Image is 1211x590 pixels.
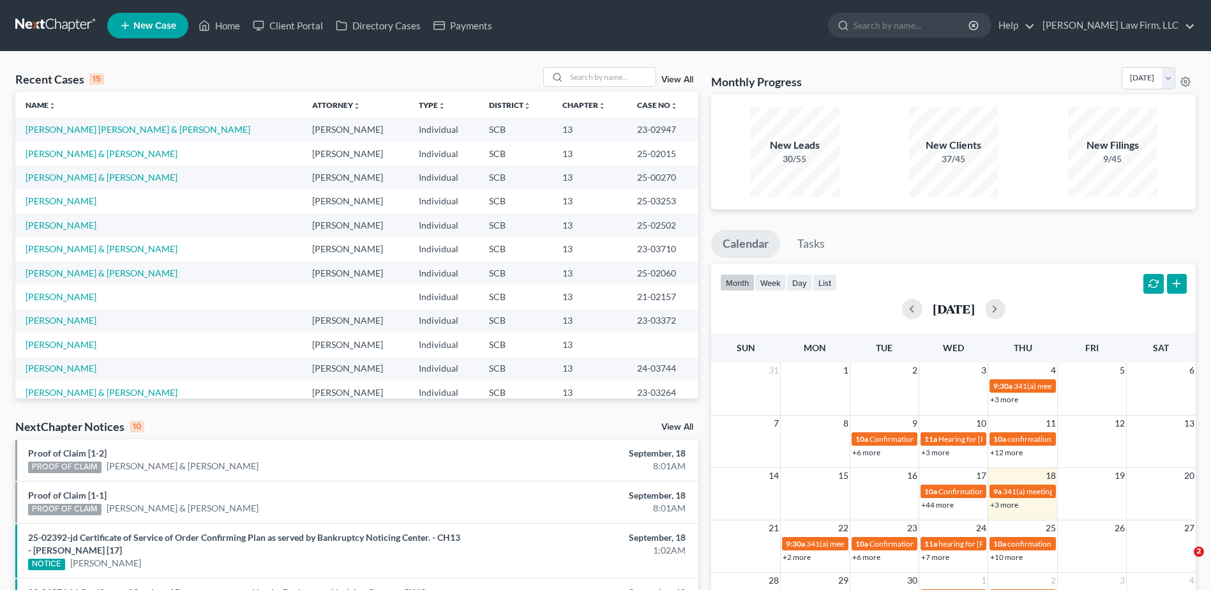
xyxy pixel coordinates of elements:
span: 24 [975,520,988,536]
a: Directory Cases [329,14,427,37]
i: unfold_more [49,102,56,110]
a: [PERSON_NAME] [26,363,96,374]
span: Confirmation hearing for [PERSON_NAME] [869,434,1014,444]
td: 23-03264 [627,381,698,404]
span: 29 [837,573,850,588]
a: Districtunfold_more [489,100,531,110]
td: Individual [409,165,479,189]
h2: [DATE] [933,302,975,315]
td: SCB [479,333,552,356]
span: 1 [980,573,988,588]
span: Hearing for [PERSON_NAME] and [PERSON_NAME] [938,434,1113,444]
span: 9:30a [786,539,805,548]
span: 26 [1113,520,1126,536]
a: [PERSON_NAME] [26,315,96,326]
span: New Case [133,21,176,31]
span: 10a [855,539,868,548]
span: 5 [1118,363,1126,378]
td: [PERSON_NAME] [302,309,409,333]
td: 13 [552,237,627,261]
td: 23-03372 [627,309,698,333]
a: View All [661,423,693,432]
a: Proof of Claim [1-1] [28,490,107,501]
span: 2 [1049,573,1057,588]
td: Individual [409,261,479,285]
td: SCB [479,309,552,333]
a: View All [661,75,693,84]
td: [PERSON_NAME] [302,213,409,237]
td: 13 [552,309,627,333]
span: 21 [767,520,780,536]
td: [PERSON_NAME] [302,381,409,404]
a: Proof of Claim [1-2] [28,448,107,458]
a: [PERSON_NAME] [26,339,96,350]
td: 25-02060 [627,261,698,285]
div: 8:01AM [475,502,686,515]
a: +3 more [990,500,1018,510]
span: 17 [975,468,988,483]
td: [PERSON_NAME] [302,190,409,213]
td: [PERSON_NAME] [302,237,409,261]
a: Client Portal [246,14,329,37]
a: +6 more [852,552,880,562]
td: Individual [409,142,479,165]
td: Individual [409,117,479,141]
div: 1:02AM [475,544,686,557]
span: 341(a) meeting for [PERSON_NAME] [806,539,929,548]
span: Sun [737,342,755,353]
td: 13 [552,165,627,189]
span: 9:30a [993,381,1012,391]
td: [PERSON_NAME] [302,165,409,189]
a: [PERSON_NAME] [70,557,141,570]
span: 9 [911,416,919,431]
td: 13 [552,190,627,213]
a: 25-02392-jd Certificate of Service of Order Confirming Plan as served by Bankruptcy Noticing Cent... [28,532,460,556]
td: 21-02157 [627,285,698,308]
span: 11a [924,434,937,444]
td: Individual [409,190,479,213]
a: Attorneyunfold_more [312,100,361,110]
div: 10 [130,421,144,432]
a: +44 more [921,500,954,510]
a: [PERSON_NAME] & [PERSON_NAME] [26,148,177,159]
span: 15 [837,468,850,483]
td: Individual [409,333,479,356]
span: Tue [876,342,892,353]
a: [PERSON_NAME] [26,291,96,302]
span: 341(a) meeting for [PERSON_NAME] [1003,487,1126,496]
td: 13 [552,117,627,141]
span: Wed [943,342,964,353]
td: 25-00270 [627,165,698,189]
a: +3 more [921,448,949,457]
div: 15 [89,73,104,85]
span: 4 [1188,573,1196,588]
td: 13 [552,357,627,381]
td: SCB [479,213,552,237]
a: [PERSON_NAME] & [PERSON_NAME] [107,460,259,473]
td: SCB [479,142,552,165]
i: unfold_more [438,102,446,110]
td: 23-03710 [627,237,698,261]
a: [PERSON_NAME] & [PERSON_NAME] [107,502,259,515]
span: 12 [1113,416,1126,431]
td: 25-03253 [627,190,698,213]
span: 3 [1118,573,1126,588]
i: unfold_more [670,102,678,110]
a: Tasks [786,230,836,258]
td: Individual [409,357,479,381]
td: 23-02947 [627,117,698,141]
a: Chapterunfold_more [562,100,606,110]
span: 10a [993,434,1006,444]
td: SCB [479,285,552,308]
a: [PERSON_NAME] [PERSON_NAME] & [PERSON_NAME] [26,124,250,135]
a: [PERSON_NAME] Law Firm, LLC [1036,14,1195,37]
td: [PERSON_NAME] [302,117,409,141]
button: day [786,274,813,291]
td: 25-02015 [627,142,698,165]
td: 25-02502 [627,213,698,237]
h3: Monthly Progress [711,74,802,89]
span: 10a [993,539,1006,548]
div: 8:01AM [475,460,686,473]
td: [PERSON_NAME] [302,357,409,381]
span: 20 [1183,468,1196,483]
